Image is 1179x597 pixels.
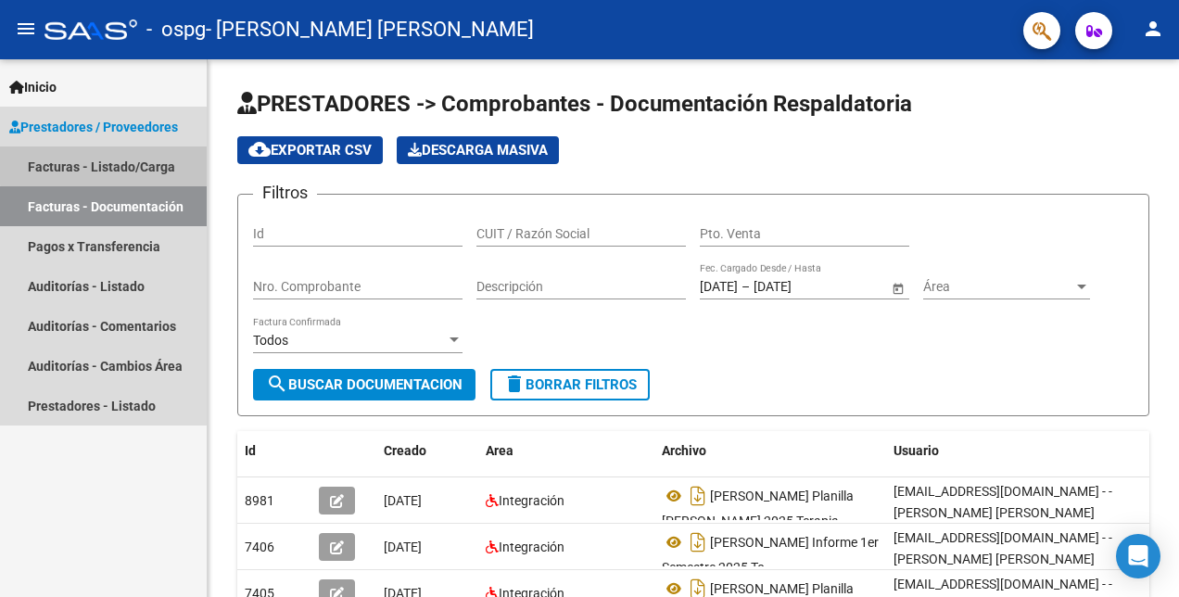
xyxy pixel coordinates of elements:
mat-icon: menu [15,18,37,40]
span: Borrar Filtros [503,376,637,393]
span: PRESTADORES -> Comprobantes - Documentación Respaldatoria [237,91,912,117]
span: Integración [499,493,564,508]
datatable-header-cell: Usuario [886,431,1164,471]
button: Buscar Documentacion [253,369,475,400]
span: Todos [253,333,288,348]
mat-icon: cloud_download [248,138,271,160]
span: 8981 [245,493,274,508]
span: Buscar Documentacion [266,376,463,393]
span: [DATE] [384,493,422,508]
button: Descarga Masiva [397,136,559,164]
mat-icon: search [266,373,288,395]
datatable-header-cell: Archivo [654,431,886,471]
button: Borrar Filtros [490,369,650,400]
span: Area [486,443,513,458]
mat-icon: person [1142,18,1164,40]
span: – [742,279,750,295]
mat-icon: delete [503,373,526,395]
datatable-header-cell: Id [237,431,311,471]
span: Archivo [662,443,706,458]
datatable-header-cell: Area [478,431,654,471]
span: Id [245,443,256,458]
h3: Filtros [253,180,317,206]
span: [EMAIL_ADDRESS][DOMAIN_NAME] - - [PERSON_NAME] [PERSON_NAME] [894,484,1112,520]
button: Exportar CSV [237,136,383,164]
span: Área [923,279,1073,295]
span: Exportar CSV [248,142,372,159]
datatable-header-cell: Creado [376,431,478,471]
div: Open Intercom Messenger [1116,534,1160,578]
i: Descargar documento [686,481,710,511]
input: Fecha fin [754,279,844,295]
span: [DATE] [384,540,422,554]
span: 7406 [245,540,274,554]
span: - ospg [146,9,206,50]
i: Descargar documento [686,527,710,557]
span: [PERSON_NAME] Informe 1er Semestre 2025 To [662,535,879,575]
span: Creado [384,443,426,458]
input: Fecha inicio [700,279,738,295]
span: Descarga Masiva [408,142,548,159]
span: - [PERSON_NAME] [PERSON_NAME] [206,9,534,50]
button: Open calendar [888,278,907,298]
span: Inicio [9,77,57,97]
span: Prestadores / Proveedores [9,117,178,137]
span: [EMAIL_ADDRESS][DOMAIN_NAME] - - [PERSON_NAME] [PERSON_NAME] [894,530,1112,566]
app-download-masive: Descarga masiva de comprobantes (adjuntos) [397,136,559,164]
span: [PERSON_NAME] Planilla [PERSON_NAME] 2025 Terapia Ocupacional [662,489,854,549]
span: Integración [499,540,564,554]
span: Usuario [894,443,939,458]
